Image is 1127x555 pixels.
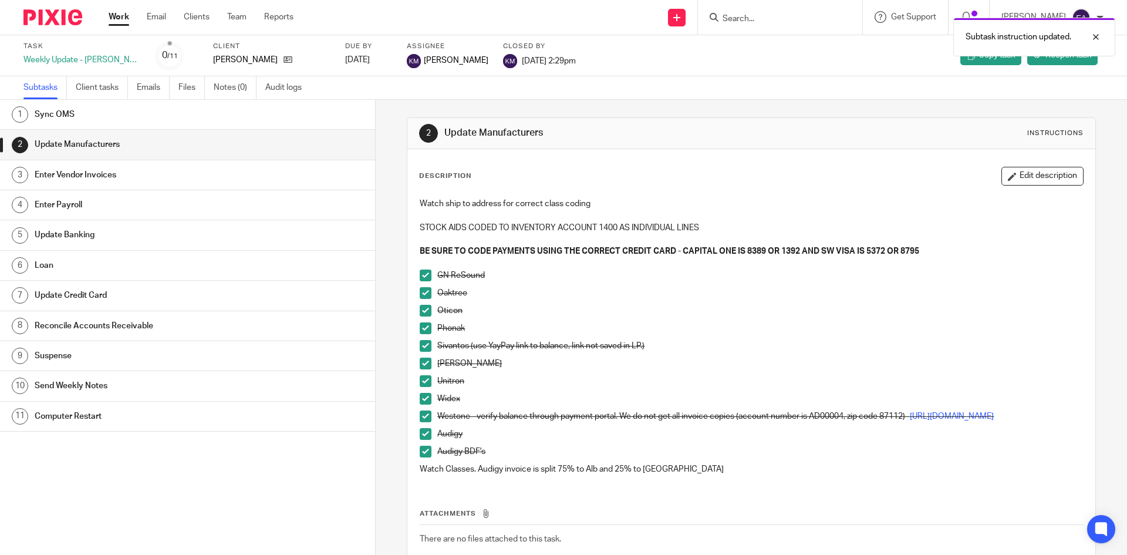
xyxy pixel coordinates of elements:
a: Subtasks [23,76,67,99]
div: 10 [12,378,28,394]
h1: Computer Restart [35,408,254,425]
a: Notes (0) [214,76,257,99]
label: Task [23,42,141,51]
button: Edit description [1001,167,1084,186]
strong: BE SURE TO CODE PAYMENTS USING THE CORRECT CREDIT CARD - CAPITAL ONE IS 8389 OR 1392 AND SW VISA ... [420,247,919,255]
h1: Suspense [35,347,254,365]
label: Due by [345,42,392,51]
h1: Update Credit Card [35,287,254,304]
a: Team [227,11,247,23]
img: svg%3E [1072,8,1091,27]
span: [DATE] 2:29pm [522,56,576,65]
p: [PERSON_NAME] [437,358,1082,369]
a: Client tasks [76,76,128,99]
p: Audigy BDF's [437,446,1082,458]
h1: Enter Payroll [35,196,254,214]
h1: Send Weekly Notes [35,377,254,395]
p: Watch ship to address for correct class coding [420,198,1082,210]
a: Audit logs [265,76,311,99]
div: 11 [12,408,28,425]
h1: Update Banking [35,226,254,244]
label: Client [213,42,330,51]
p: Phonak [437,322,1082,334]
p: Oticon [437,305,1082,317]
div: 5 [12,227,28,244]
p: Watch Classes. Audigy invoice is split 75% to Alb and 25% to [GEOGRAPHIC_DATA] [420,463,1082,475]
p: [PERSON_NAME] [213,54,278,66]
div: 6 [12,257,28,274]
div: [DATE] [345,54,392,66]
p: GN ReSound [437,270,1082,281]
h1: Reconcile Accounts Receivable [35,317,254,335]
a: Files [178,76,205,99]
span: Attachments [420,510,476,517]
div: 0 [162,49,178,62]
small: /11 [167,53,178,59]
a: [URL][DOMAIN_NAME] [910,412,994,421]
p: Description [419,171,471,181]
img: Pixie [23,9,82,25]
p: Sivantos (use YayPay link to balance, link not saved in LP.) [437,340,1082,352]
p: STOCK AIDS CODED TO INVENTORY ACCOUNT 1400 AS INDIVIDUAL LINES [420,222,1082,234]
div: 4 [12,197,28,213]
div: Weekly Update - [PERSON_NAME] [23,54,141,66]
p: Oaktree [437,287,1082,299]
span: There are no files attached to this task. [420,535,561,543]
a: Work [109,11,129,23]
h1: Enter Vendor Invoices [35,166,254,184]
label: Assignee [407,42,488,51]
p: Widex [437,393,1082,405]
p: Audigy [437,428,1082,440]
div: 9 [12,348,28,364]
h1: Update Manufacturers [35,136,254,153]
img: svg%3E [503,54,517,68]
a: Emails [137,76,170,99]
div: 1 [12,106,28,123]
span: [PERSON_NAME] [424,55,488,66]
a: Clients [184,11,210,23]
div: 2 [12,137,28,153]
div: 7 [12,287,28,304]
h1: Sync OMS [35,106,254,123]
a: Email [147,11,166,23]
a: Reports [264,11,293,23]
label: Closed by [503,42,576,51]
p: Westone - verify balance through payment portal. We do not get all invoice copies (account number... [437,411,1082,422]
div: Instructions [1027,129,1084,138]
div: 2 [419,124,438,143]
img: svg%3E [407,54,421,68]
div: 8 [12,318,28,334]
h1: Loan [35,257,254,274]
h1: Update Manufacturers [444,127,777,139]
p: Unitron [437,375,1082,387]
p: Subtask instruction updated. [966,31,1071,43]
div: 3 [12,167,28,183]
